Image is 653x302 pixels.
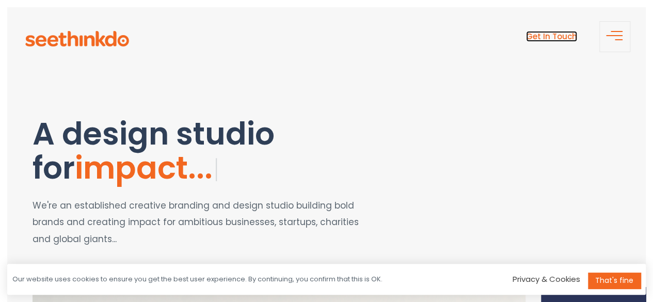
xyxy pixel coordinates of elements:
[25,31,129,46] img: see-think-do-logo.png
[75,146,215,189] span: i m p a c t . . .
[12,275,383,284] div: Our website uses cookies to ensure you get the best user experience. By continuing, you confirm t...
[33,197,370,247] p: We're an established creative branding and design studio building bold brands and creating impact...
[214,151,219,188] span: |
[588,273,641,289] a: That's fine
[33,117,420,187] h1: A design studio for
[513,274,580,284] a: Privacy & Cookies
[526,31,577,42] a: Get In Touch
